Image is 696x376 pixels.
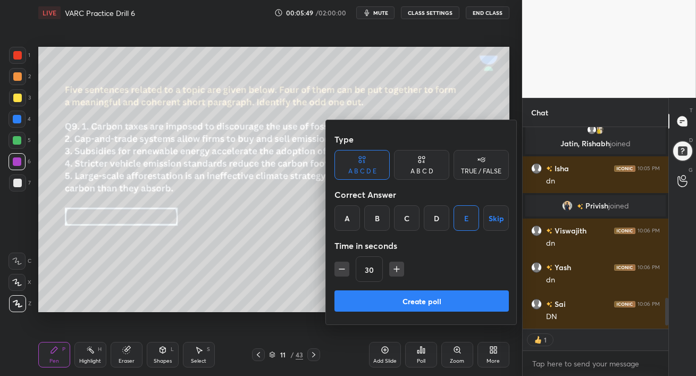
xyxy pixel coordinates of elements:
[410,168,433,174] div: A B C D
[334,184,509,205] div: Correct Answer
[348,168,376,174] div: A B C D E
[334,290,509,312] button: Create poll
[454,205,479,231] div: E
[461,168,501,174] div: TRUE / FALSE
[334,205,360,231] div: A
[364,205,390,231] div: B
[483,205,509,231] button: Skip
[394,205,420,231] div: C
[424,205,449,231] div: D
[334,129,509,150] div: Type
[334,235,509,256] div: Time in seconds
